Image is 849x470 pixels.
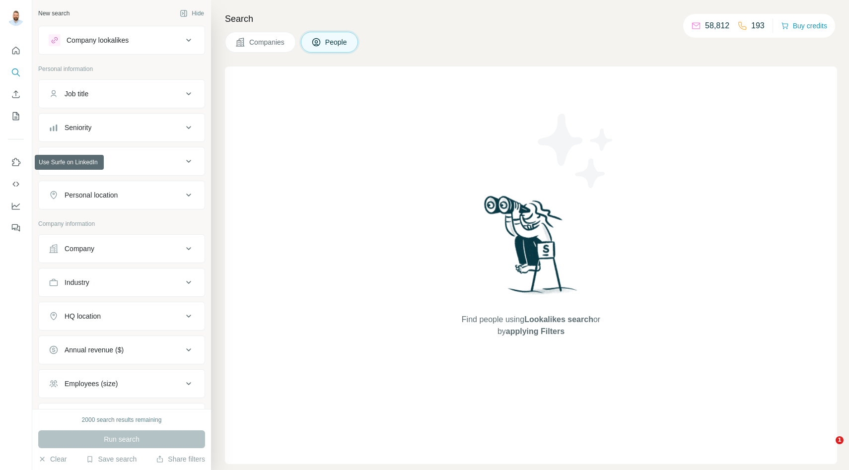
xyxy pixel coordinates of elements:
button: Use Surfe on LinkedIn [8,153,24,171]
button: Employees (size) [39,372,205,396]
div: New search [38,9,70,18]
div: Annual revenue ($) [65,345,124,355]
button: Annual revenue ($) [39,338,205,362]
button: My lists [8,107,24,125]
span: Companies [249,37,285,47]
p: 58,812 [705,20,729,32]
button: Share filters [156,454,205,464]
button: HQ location [39,304,205,328]
img: Surfe Illustration - Stars [531,106,621,196]
button: Use Surfe API [8,175,24,193]
button: Department [39,149,205,173]
iframe: Intercom live chat [815,436,839,460]
div: Company [65,244,94,254]
button: Clear [38,454,67,464]
button: Dashboard [8,197,24,215]
button: Technologies [39,405,205,429]
p: 193 [751,20,765,32]
button: Personal location [39,183,205,207]
span: Lookalikes search [524,315,593,324]
button: Buy credits [781,19,827,33]
div: Seniority [65,123,91,133]
span: People [325,37,348,47]
div: Department [65,156,101,166]
button: Search [8,64,24,81]
button: Hide [173,6,211,21]
p: Personal information [38,65,205,73]
button: Company [39,237,205,261]
div: Company lookalikes [67,35,129,45]
span: 1 [836,436,844,444]
div: Employees (size) [65,379,118,389]
button: Industry [39,270,205,294]
div: Industry [65,277,89,287]
div: 2000 search results remaining [82,415,162,424]
img: Avatar [8,10,24,26]
h4: Search [225,12,837,26]
div: Job title [65,89,88,99]
span: applying Filters [506,327,565,336]
button: Quick start [8,42,24,60]
span: Find people using or by [451,314,610,337]
p: Company information [38,219,205,228]
button: Feedback [8,219,24,237]
button: Company lookalikes [39,28,205,52]
div: HQ location [65,311,101,321]
div: Personal location [65,190,118,200]
img: Surfe Illustration - Woman searching with binoculars [480,193,583,304]
button: Job title [39,82,205,106]
button: Save search [86,454,137,464]
button: Enrich CSV [8,85,24,103]
button: Seniority [39,116,205,139]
